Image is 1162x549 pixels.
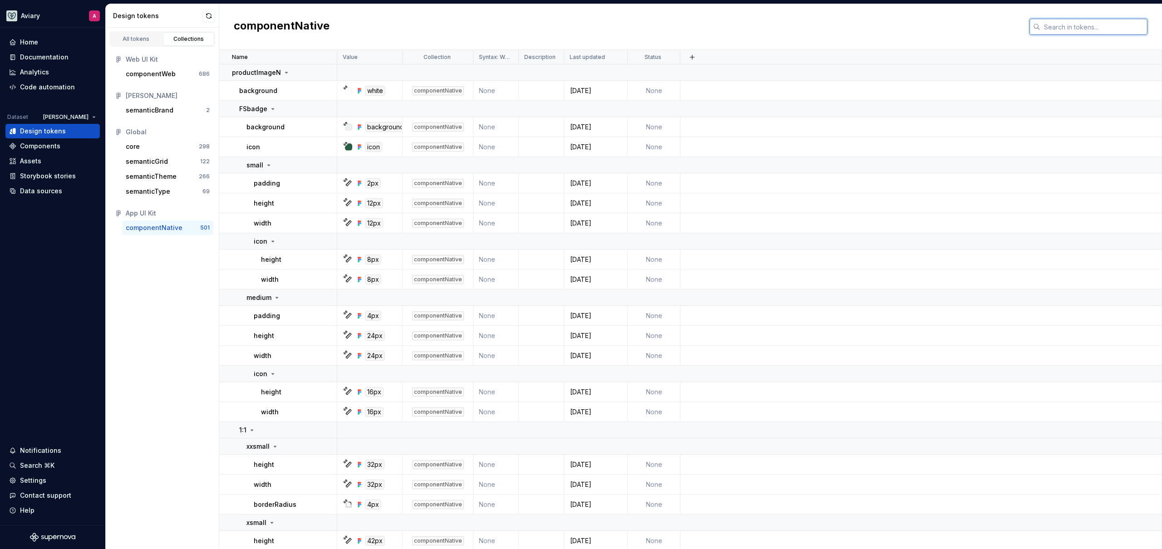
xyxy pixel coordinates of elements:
[30,533,75,542] a: Supernova Logo
[473,250,519,270] td: None
[254,331,274,340] p: height
[473,382,519,402] td: None
[365,480,384,490] div: 32px
[565,331,627,340] div: [DATE]
[473,193,519,213] td: None
[565,123,627,132] div: [DATE]
[20,172,76,181] div: Storybook stories
[628,193,680,213] td: None
[5,503,100,518] button: Help
[565,536,627,545] div: [DATE]
[93,12,96,20] div: A
[365,407,384,417] div: 16px
[200,224,210,231] div: 501
[412,199,464,208] div: componentNative
[254,219,271,228] p: width
[232,68,281,77] p: productImageN
[122,67,213,81] a: componentWeb686
[126,209,210,218] div: App UI Kit
[628,213,680,233] td: None
[5,473,100,488] a: Settings
[5,443,100,458] button: Notifications
[365,387,384,397] div: 16px
[565,255,627,264] div: [DATE]
[122,221,213,235] a: componentNative501
[122,184,213,199] button: semanticType69
[20,491,71,500] div: Contact support
[565,407,627,417] div: [DATE]
[565,387,627,397] div: [DATE]
[254,480,271,489] p: width
[126,223,182,232] div: componentNative
[365,460,384,470] div: 32px
[412,407,464,417] div: componentNative
[1040,19,1147,35] input: Search in tokens...
[365,255,381,265] div: 8px
[232,54,248,61] p: Name
[239,104,267,113] p: FSbadge
[473,455,519,475] td: None
[565,219,627,228] div: [DATE]
[202,188,210,195] div: 69
[473,81,519,101] td: None
[473,173,519,193] td: None
[20,127,66,136] div: Design tokens
[628,455,680,475] td: None
[39,111,100,123] button: [PERSON_NAME]
[365,122,425,132] div: backgroundLevel1
[5,184,100,198] a: Data sources
[412,179,464,188] div: componentNative
[473,137,519,157] td: None
[473,326,519,346] td: None
[565,351,627,360] div: [DATE]
[479,54,511,61] p: Syntax: Web
[261,407,279,417] p: width
[254,237,267,246] p: icon
[628,173,680,193] td: None
[365,218,383,228] div: 12px
[412,500,464,509] div: componentNative
[113,11,202,20] div: Design tokens
[365,311,381,321] div: 4px
[261,387,281,397] p: height
[246,442,270,451] p: xxsmall
[412,480,464,489] div: componentNative
[254,199,274,208] p: height
[122,139,213,154] a: core298
[234,19,330,35] h2: componentNative
[628,382,680,402] td: None
[412,387,464,397] div: componentNative
[122,103,213,118] button: semanticBrand2
[473,117,519,137] td: None
[628,495,680,515] td: None
[20,68,49,77] div: Analytics
[246,161,263,170] p: small
[122,154,213,169] button: semanticGrid122
[20,446,61,455] div: Notifications
[122,169,213,184] button: semanticTheme266
[365,331,385,341] div: 24px
[199,173,210,180] div: 266
[343,54,358,61] p: Value
[565,460,627,469] div: [DATE]
[365,198,383,208] div: 12px
[254,460,274,469] p: height
[261,255,281,264] p: height
[473,270,519,289] td: None
[412,142,464,152] div: componentNative
[365,500,381,510] div: 4px
[5,80,100,94] a: Code automation
[565,199,627,208] div: [DATE]
[565,86,627,95] div: [DATE]
[412,219,464,228] div: componentNative
[20,476,46,485] div: Settings
[365,351,385,361] div: 24px
[565,275,627,284] div: [DATE]
[628,137,680,157] td: None
[412,460,464,469] div: componentNative
[5,65,100,79] a: Analytics
[261,275,279,284] p: width
[473,495,519,515] td: None
[254,179,280,188] p: padding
